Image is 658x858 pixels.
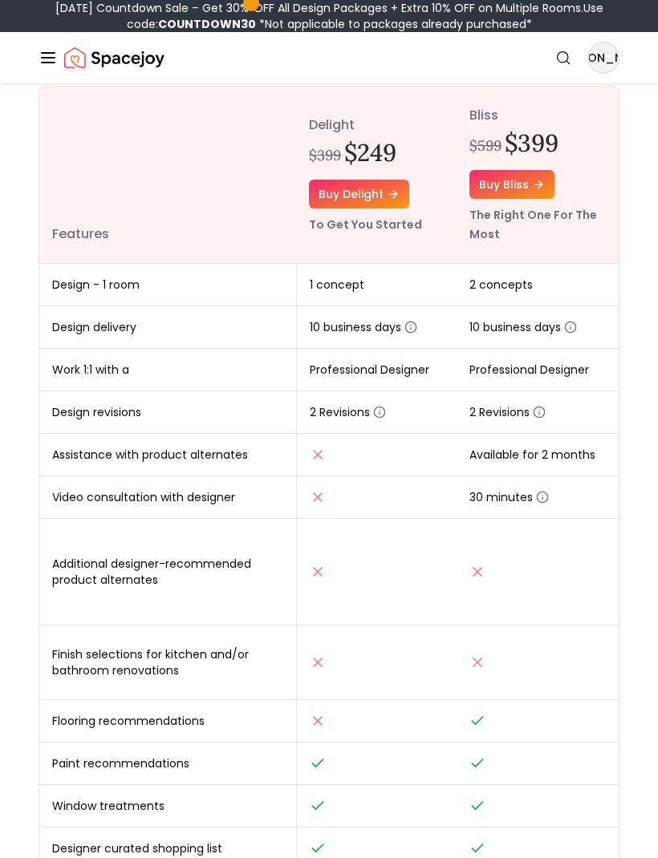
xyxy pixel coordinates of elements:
[64,42,164,74] img: Spacejoy Logo
[39,519,296,625] td: Additional designer-recommended product alternates
[256,16,532,32] span: *Not applicable to packages already purchased*
[344,138,396,167] h2: $249
[39,743,296,785] td: Paint recommendations
[39,434,296,476] td: Assistance with product alternates
[589,43,618,72] span: [PERSON_NAME]
[469,106,604,125] p: bliss
[39,306,296,349] td: Design delivery
[469,207,597,242] small: The Right One For The Most
[158,16,256,32] b: COUNTDOWN30
[39,700,296,743] td: Flooring recommendations
[587,42,619,74] button: [PERSON_NAME]
[310,277,364,293] span: 1 concept
[310,362,429,378] span: Professional Designer
[39,391,296,434] td: Design revisions
[309,144,341,167] div: $399
[39,264,296,306] td: Design - 1 room
[310,319,417,335] span: 10 business days
[64,42,164,74] a: Spacejoy
[39,32,619,83] nav: Global
[469,319,577,335] span: 10 business days
[309,180,409,208] a: Buy delight
[39,349,296,391] td: Work 1:1 with a
[505,128,558,157] h2: $399
[469,362,589,378] span: Professional Designer
[469,135,502,157] div: $599
[39,785,296,828] td: Window treatments
[39,476,296,519] td: Video consultation with designer
[457,434,617,476] td: Available for 2 months
[469,277,533,293] span: 2 concepts
[469,489,549,505] span: 30 minutes
[309,115,444,135] p: delight
[310,404,386,420] span: 2 Revisions
[309,217,422,233] small: To Get You Started
[39,625,296,700] td: Finish selections for kitchen and/or bathroom renovations
[39,87,296,264] th: Features
[469,404,546,420] span: 2 Revisions
[469,170,554,199] a: Buy bliss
